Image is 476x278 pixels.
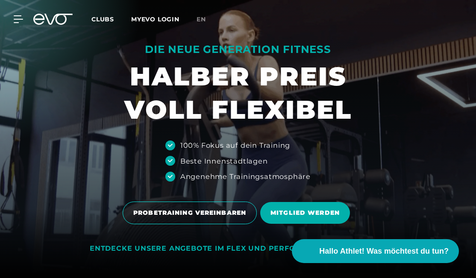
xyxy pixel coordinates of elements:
a: MITGLIED WERDEN [260,196,353,230]
button: Hallo Athlet! Was möchtest du tun? [292,239,459,263]
div: DIE NEUE GENERATION FITNESS [124,43,352,56]
div: Beste Innenstadtlagen [180,156,268,166]
span: PROBETRAINING VEREINBAREN [133,208,246,217]
a: Clubs [91,15,131,23]
div: 100% Fokus auf dein Training [180,140,290,150]
div: Angenehme Trainingsatmosphäre [180,171,311,181]
a: MYEVO LOGIN [131,15,179,23]
div: ENTDECKE UNSERE ANGEBOTE IM FLEX UND PERFORMER [PERSON_NAME] [90,244,386,253]
span: Hallo Athlet! Was möchtest du tun? [319,246,449,257]
span: Clubs [91,15,114,23]
a: PROBETRAINING VEREINBAREN [123,195,260,231]
a: en [197,15,216,24]
span: MITGLIED WERDEN [270,208,340,217]
h1: HALBER PREIS VOLL FLEXIBEL [124,60,352,126]
span: en [197,15,206,23]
